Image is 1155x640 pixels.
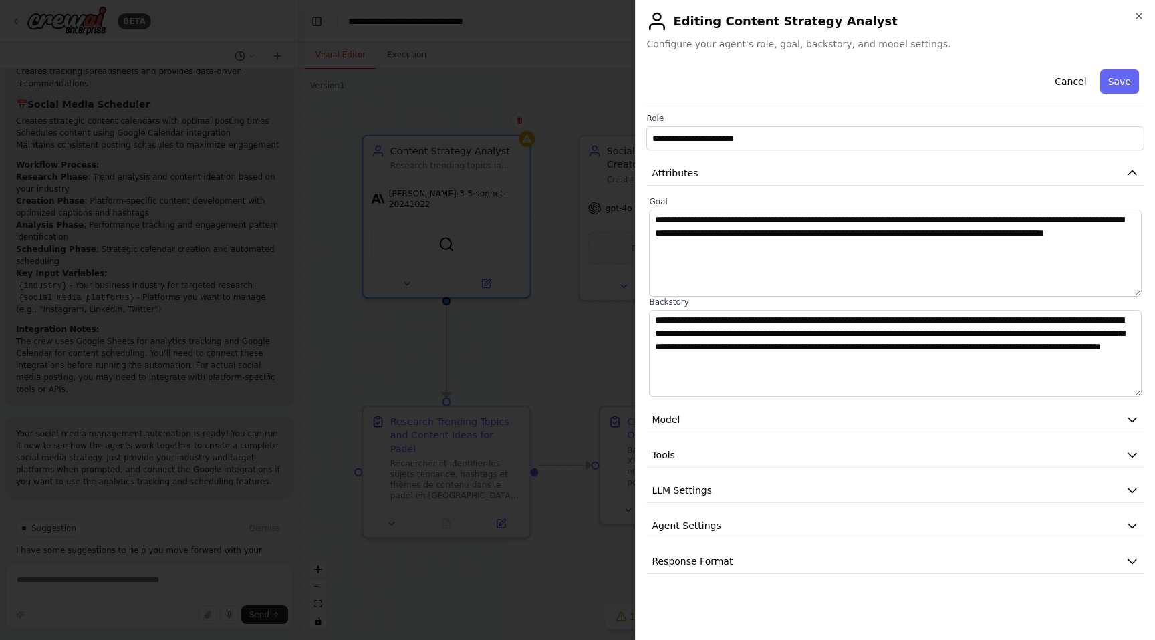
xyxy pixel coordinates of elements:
button: Response Format [646,549,1144,574]
button: Save [1100,69,1139,94]
label: Goal [649,196,1142,207]
span: Configure your agent's role, goal, backstory, and model settings. [646,37,1144,51]
button: LLM Settings [646,478,1144,503]
button: Tools [646,443,1144,468]
button: Attributes [646,161,1144,186]
label: Backstory [649,297,1142,307]
button: Model [646,408,1144,432]
span: LLM Settings [652,484,712,497]
span: Response Format [652,554,733,568]
span: Tools [652,448,675,462]
span: Model [652,413,680,426]
span: Agent Settings [652,519,721,532]
button: Cancel [1047,69,1094,94]
h2: Editing Content Strategy Analyst [646,11,1144,32]
label: Role [646,113,1144,124]
span: Attributes [652,166,698,180]
button: Agent Settings [646,514,1144,538]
